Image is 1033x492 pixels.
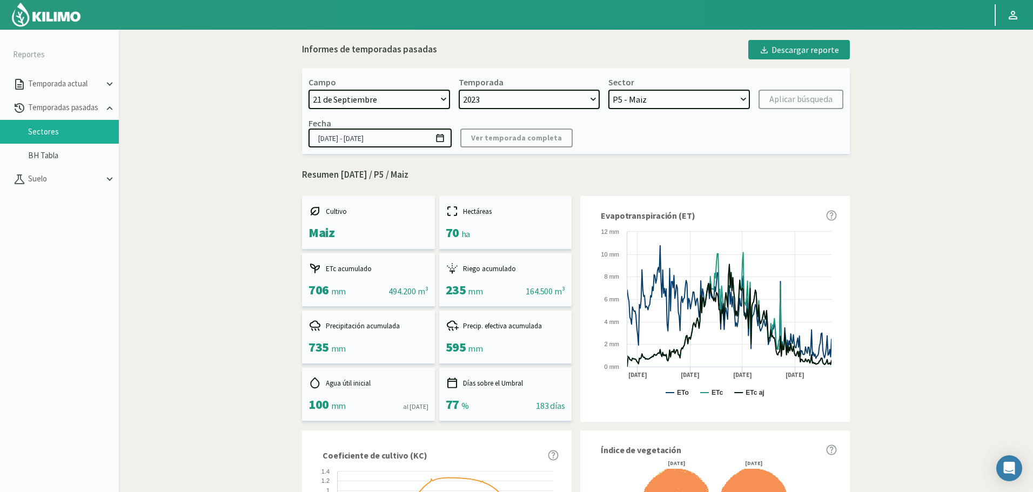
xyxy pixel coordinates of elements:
[403,402,428,412] div: al [DATE]
[681,371,700,379] text: [DATE]
[733,371,752,379] text: [DATE]
[11,2,82,28] img: Kilimo
[642,461,711,466] div: [DATE]
[786,371,804,379] text: [DATE]
[677,389,689,396] text: ETo
[26,78,104,90] p: Temporada actual
[302,311,435,363] kil-mini-card: report-summary-cards.ACCUMULATED_PRECIPITATION
[308,224,334,241] span: Maiz
[601,251,619,258] text: 10 mm
[468,343,482,354] span: mm
[746,389,764,396] text: ETc aj
[308,262,428,275] div: ETc acumulado
[331,400,346,411] span: mm
[302,368,435,421] kil-mini-card: report-summary-cards.INITIAL_USEFUL_WATER
[605,319,620,325] text: 4 mm
[439,196,572,249] kil-mini-card: report-summary-cards.HECTARES
[446,319,566,332] div: Precip. efectiva acumulada
[446,396,459,413] span: 77
[308,319,428,332] div: Precipitación acumulada
[28,127,119,137] a: Sectores
[608,77,634,87] div: Sector
[601,209,695,222] span: Evapotranspiración (ET)
[446,376,566,389] div: Días sobre el Umbral
[308,376,428,389] div: Agua útil inicial
[321,468,330,475] text: 1.4
[308,339,329,355] span: 735
[601,443,681,456] span: Índice de vegetación
[712,389,723,396] text: ETc
[628,371,647,379] text: [DATE]
[302,196,435,249] kil-mini-card: report-summary-cards.CROP
[446,262,566,275] div: Riego acumulado
[759,43,839,56] div: Descargar reporte
[605,296,620,302] text: 6 mm
[28,151,119,160] a: BH Tabla
[308,205,428,218] div: Cultivo
[26,173,104,185] p: Suelo
[308,396,329,413] span: 100
[459,77,504,87] div: Temporada
[461,400,469,411] span: %
[996,455,1022,481] div: Open Intercom Messenger
[439,368,572,421] kil-mini-card: report-summary-cards.DAYS_ABOVE_THRESHOLD
[26,102,104,114] p: Temporadas pasadas
[308,281,329,298] span: 706
[605,363,620,370] text: 0 mm
[439,311,572,363] kil-mini-card: report-summary-cards.ACCUMULATED_EFFECTIVE_PRECIPITATION
[331,286,346,296] span: mm
[536,399,565,412] div: 183 días
[526,285,565,298] div: 164.500 m³
[323,449,427,462] span: Coeficiente de cultivo (KC)
[302,168,850,182] p: Resumen [DATE] / P5 / Maiz
[601,228,619,235] text: 12 mm
[748,40,850,59] button: Descargar reporte
[605,341,620,347] text: 2 mm
[446,205,566,218] div: Hectáreas
[302,253,435,306] kil-mini-card: report-summary-cards.ACCUMULATED_ETC
[468,286,482,296] span: mm
[321,477,330,484] text: 1.2
[388,285,428,298] div: 494.200 m³
[302,43,437,57] div: Informes de temporadas pasadas
[446,339,466,355] span: 595
[439,253,572,306] kil-mini-card: report-summary-cards.ACCUMULATED_IRRIGATION
[605,273,620,280] text: 8 mm
[331,343,346,354] span: mm
[446,224,459,241] span: 70
[461,228,470,239] span: ha
[308,129,452,147] input: dd/mm/yyyy - dd/mm/yyyy
[308,77,336,87] div: Campo
[720,461,788,466] div: [DATE]
[308,118,331,129] div: Fecha
[446,281,466,298] span: 235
